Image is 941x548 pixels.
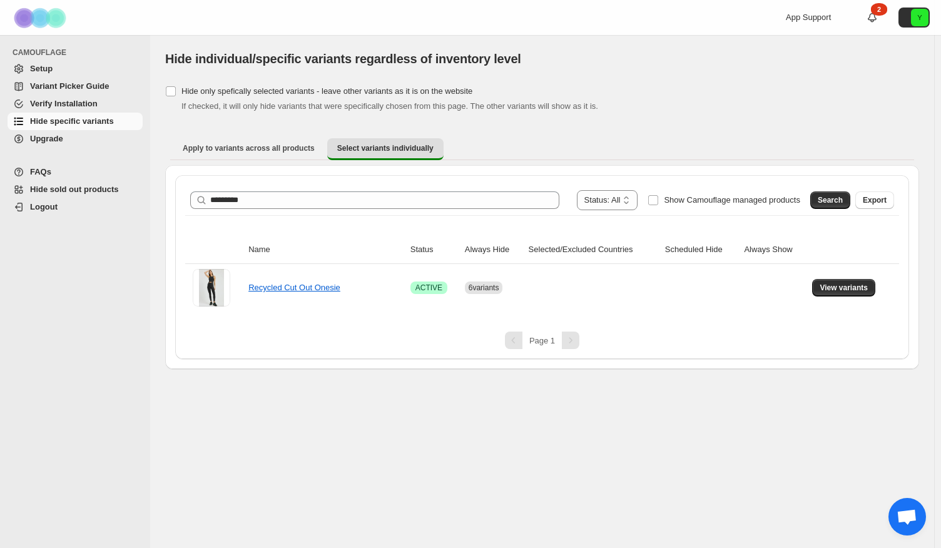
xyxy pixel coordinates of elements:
[181,86,472,96] span: Hide only spefically selected variants - leave other variants as it is on the website
[469,283,499,292] span: 6 variants
[820,283,868,293] span: View variants
[183,143,315,153] span: Apply to variants across all products
[30,99,98,108] span: Verify Installation
[30,167,51,176] span: FAQs
[786,13,831,22] span: App Support
[165,52,521,66] span: Hide individual/specific variants regardless of inventory level
[898,8,930,28] button: Avatar with initials Y
[8,60,143,78] a: Setup
[173,138,325,158] button: Apply to variants across all products
[8,163,143,181] a: FAQs
[30,202,58,211] span: Logout
[13,48,144,58] span: CAMOUFLAGE
[165,165,919,369] div: Select variants individually
[248,283,340,292] a: Recycled Cut Out Onesie
[810,191,850,209] button: Search
[461,236,525,264] th: Always Hide
[529,336,555,345] span: Page 1
[8,181,143,198] a: Hide sold out products
[10,1,73,35] img: Camouflage
[30,134,63,143] span: Upgrade
[664,195,800,205] span: Show Camouflage managed products
[866,11,878,24] a: 2
[8,130,143,148] a: Upgrade
[30,185,119,194] span: Hide sold out products
[818,195,843,205] span: Search
[812,279,875,297] button: View variants
[740,236,808,264] th: Always Show
[525,236,661,264] th: Selected/Excluded Countries
[917,14,922,21] text: Y
[8,78,143,95] a: Variant Picker Guide
[185,332,899,349] nav: Pagination
[337,143,434,153] span: Select variants individually
[245,236,407,264] th: Name
[415,283,442,293] span: ACTIVE
[871,3,887,16] div: 2
[888,498,926,535] div: Open chat
[327,138,444,160] button: Select variants individually
[8,95,143,113] a: Verify Installation
[30,64,53,73] span: Setup
[8,198,143,216] a: Logout
[181,101,598,111] span: If checked, it will only hide variants that were specifically chosen from this page. The other va...
[661,236,741,264] th: Scheduled Hide
[407,236,461,264] th: Status
[911,9,928,26] span: Avatar with initials Y
[30,81,109,91] span: Variant Picker Guide
[863,195,887,205] span: Export
[30,116,114,126] span: Hide specific variants
[855,191,894,209] button: Export
[8,113,143,130] a: Hide specific variants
